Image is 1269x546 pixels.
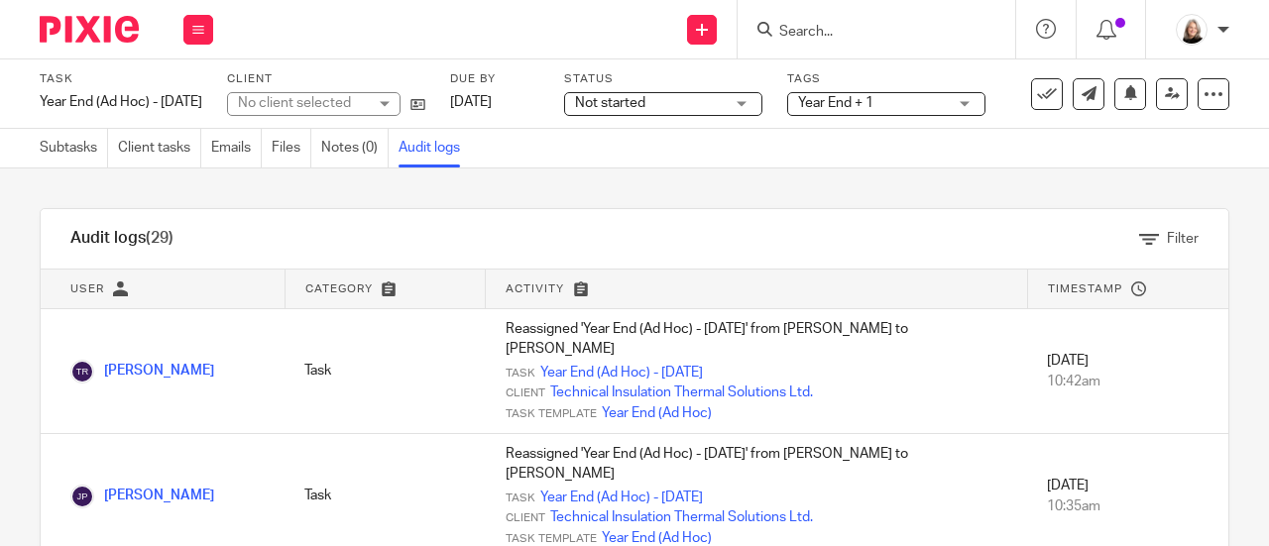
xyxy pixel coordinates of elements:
[550,382,813,402] a: Technical Insulation Thermal Solutions Ltd.
[1027,309,1228,434] td: [DATE]
[506,491,535,506] span: Task
[399,129,470,167] a: Audit logs
[118,129,201,167] a: Client tasks
[272,129,311,167] a: Files
[1167,232,1199,246] span: Filter
[40,92,202,112] div: Year End (Ad Hoc) - [DATE]
[787,71,985,87] label: Tags
[1047,372,1209,391] div: 10:42am
[450,71,539,87] label: Due by
[540,488,703,507] a: Year End (Ad Hoc) - [DATE]
[321,129,389,167] a: Notes (0)
[1047,496,1209,516] div: 10:35am
[450,95,492,109] span: [DATE]
[602,403,712,423] a: Year End (Ad Hoc)
[227,71,425,87] label: Client
[506,510,545,526] span: Client
[486,309,1028,434] td: Reassigned 'Year End (Ad Hoc) - [DATE]' from [PERSON_NAME] to [PERSON_NAME]
[506,366,535,382] span: Task
[238,93,367,113] div: No client selected
[564,71,762,87] label: Status
[70,485,94,508] img: Jayde Penner
[506,283,564,294] span: Activity
[798,96,873,110] span: Year End + 1
[777,24,956,42] input: Search
[1176,14,1208,46] img: Screenshot%202023-11-02%20134555.png
[506,385,545,401] span: Client
[285,309,486,434] td: Task
[540,363,703,382] a: Year End (Ad Hoc) - [DATE]
[40,16,139,43] img: Pixie
[575,96,645,110] span: Not started
[506,406,597,422] span: Task Template
[40,129,108,167] a: Subtasks
[550,507,813,527] a: Technical Insulation Thermal Solutions Ltd.
[40,92,202,112] div: Year End (Ad Hoc) - December 2022
[305,283,373,294] span: Category
[70,489,214,502] a: [PERSON_NAME]
[70,283,104,294] span: User
[211,129,262,167] a: Emails
[1048,283,1122,294] span: Timestamp
[40,71,202,87] label: Task
[70,360,94,383] img: Tayler Rodacker
[70,364,214,378] a: [PERSON_NAME]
